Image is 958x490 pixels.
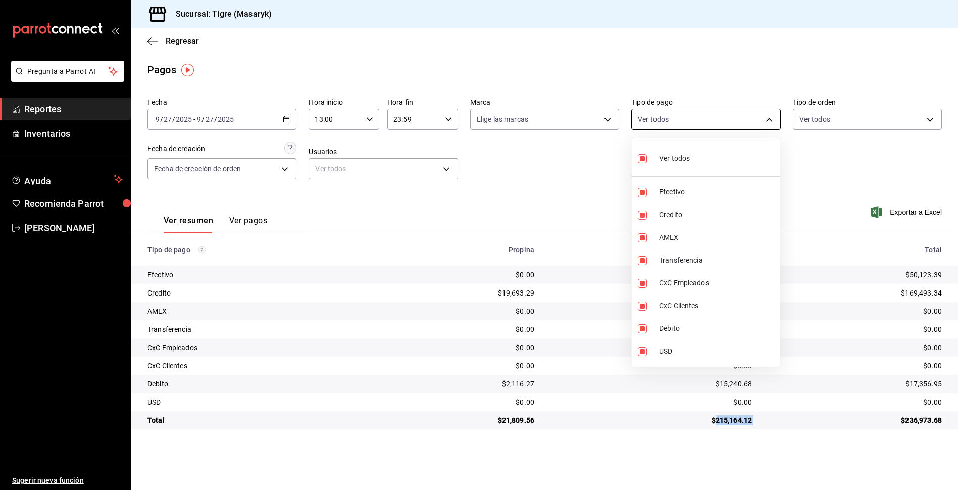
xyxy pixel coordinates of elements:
[659,301,776,311] span: CxC Clientes
[659,232,776,243] span: AMEX
[659,255,776,266] span: Transferencia
[659,210,776,220] span: Credito
[659,323,776,334] span: Debito
[659,187,776,198] span: Efectivo
[659,153,690,164] span: Ver todos
[659,346,776,357] span: USD
[181,64,194,76] img: Tooltip marker
[659,278,776,288] span: CxC Empleados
